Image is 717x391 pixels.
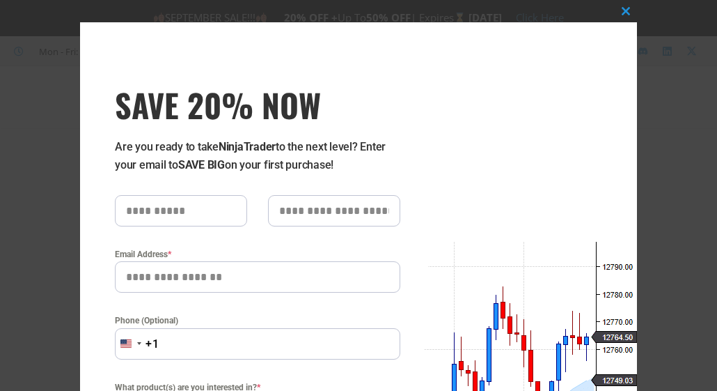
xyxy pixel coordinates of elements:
span: SAVE 20% NOW [115,85,400,124]
strong: SAVE BIG [178,158,225,171]
label: Phone (Optional) [115,314,400,328]
div: +1 [145,335,159,353]
p: Are you ready to take to the next level? Enter your email to on your first purchase! [115,138,400,174]
label: Email Address [115,247,400,261]
strong: NinjaTrader [219,140,276,153]
button: Selected country [115,328,159,360]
